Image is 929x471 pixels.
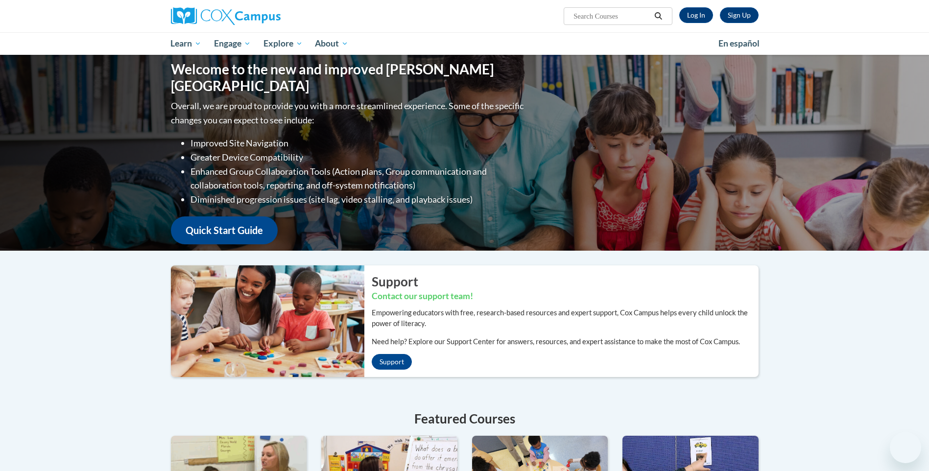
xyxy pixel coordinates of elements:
[372,336,759,347] p: Need help? Explore our Support Center for answers, resources, and expert assistance to make the m...
[263,38,303,49] span: Explore
[651,10,666,22] button: Search
[170,38,201,49] span: Learn
[372,273,759,290] h2: Support
[171,7,357,25] a: Cox Campus
[171,7,281,25] img: Cox Campus
[718,38,760,48] span: En español
[309,32,355,55] a: About
[171,61,526,94] h1: Welcome to the new and improved [PERSON_NAME][GEOGRAPHIC_DATA]
[372,307,759,329] p: Empowering educators with free, research-based resources and expert support, Cox Campus helps eve...
[191,165,526,193] li: Enhanced Group Collaboration Tools (Action plans, Group communication and collaboration tools, re...
[257,32,309,55] a: Explore
[572,10,651,22] input: Search Courses
[156,32,773,55] div: Main menu
[164,265,364,377] img: ...
[208,32,257,55] a: Engage
[315,38,348,49] span: About
[679,7,713,23] a: Log In
[191,150,526,165] li: Greater Device Compatibility
[171,409,759,428] h4: Featured Courses
[171,216,278,244] a: Quick Start Guide
[712,33,766,54] a: En español
[191,192,526,207] li: Diminished progression issues (site lag, video stalling, and playback issues)
[372,354,412,370] a: Support
[372,290,759,303] h3: Contact our support team!
[720,7,759,23] a: Register
[214,38,251,49] span: Engage
[890,432,921,463] iframe: Button to launch messaging window
[171,99,526,127] p: Overall, we are proud to provide you with a more streamlined experience. Some of the specific cha...
[191,136,526,150] li: Improved Site Navigation
[165,32,208,55] a: Learn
